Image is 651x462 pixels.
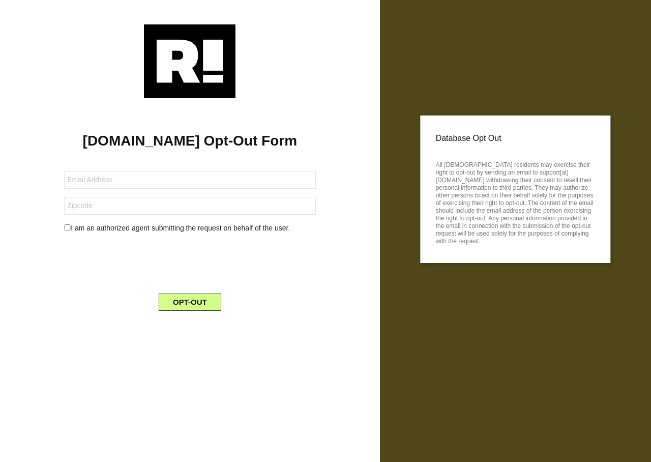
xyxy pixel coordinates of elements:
[112,242,267,281] iframe: reCAPTCHA
[436,158,595,245] p: All [DEMOGRAPHIC_DATA] residents may exercise their right to opt-out by sending an email to suppo...
[15,132,365,150] h1: [DOMAIN_NAME] Opt-Out Form
[144,24,235,98] img: Retention.com
[64,171,315,189] input: Email Address
[56,223,323,234] div: I am an authorized agent submitting the request on behalf of the user.
[64,197,315,215] input: Zipcode
[159,294,221,311] button: OPT-OUT
[436,131,595,146] p: Database Opt Out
